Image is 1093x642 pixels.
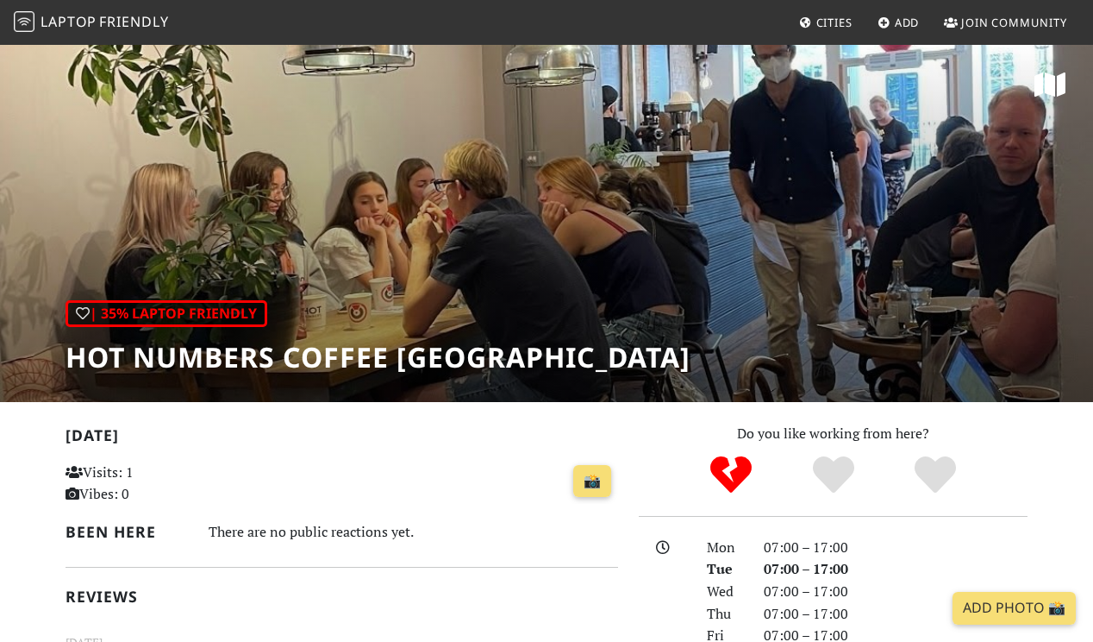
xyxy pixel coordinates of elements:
div: 07:00 – 17:00 [753,603,1038,626]
div: Yes [782,454,884,497]
span: Laptop [41,12,97,31]
a: 📸 [573,465,611,498]
a: Cities [792,7,859,38]
div: 07:00 – 17:00 [753,537,1038,559]
span: Friendly [99,12,168,31]
span: Join Community [961,15,1067,30]
span: Cities [816,15,853,30]
a: Join Community [937,7,1074,38]
a: Add [871,7,927,38]
h1: Hot Numbers Coffee [GEOGRAPHIC_DATA] [66,341,690,374]
div: 07:00 – 17:00 [753,558,1038,581]
a: Add Photo 📸 [952,592,1076,625]
p: Visits: 1 Vibes: 0 [66,462,236,506]
span: Add [895,15,920,30]
div: 07:00 – 17:00 [753,581,1038,603]
div: | 35% Laptop Friendly [66,300,267,328]
div: Tue [696,558,753,581]
p: Do you like working from here? [639,423,1027,445]
div: Thu [696,603,753,626]
a: LaptopFriendly LaptopFriendly [14,8,169,38]
img: LaptopFriendly [14,11,34,32]
div: No [679,454,782,497]
div: There are no public reactions yet. [209,519,618,544]
div: Mon [696,537,753,559]
h2: Been here [66,523,188,541]
h2: Reviews [66,588,618,606]
div: Wed [696,581,753,603]
h2: [DATE] [66,426,618,451]
div: Definitely! [884,454,987,497]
